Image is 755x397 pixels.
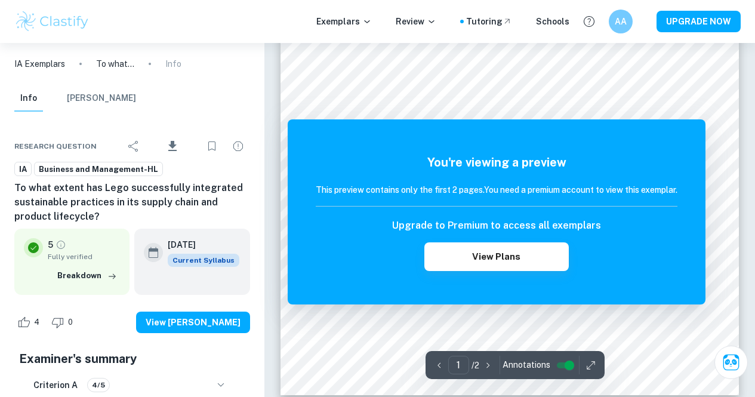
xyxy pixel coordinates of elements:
div: Report issue [226,134,250,158]
button: Help and Feedback [579,11,599,32]
span: IA [15,164,31,176]
span: Research question [14,141,97,152]
h6: This preview contains only the first 2 pages. You need a premium account to view this exemplar. [316,183,677,196]
span: 4 [27,316,46,328]
p: Review [396,15,436,28]
a: Tutoring [466,15,512,28]
img: Clastify logo [14,10,90,33]
a: IA Exemplars [14,57,65,70]
h5: You're viewing a preview [316,153,677,171]
button: Ask Clai [714,346,748,379]
a: IA [14,162,32,177]
p: Info [165,57,181,70]
button: Breakdown [54,267,120,285]
button: View Plans [424,242,569,271]
p: / 2 [472,359,479,372]
div: Like [14,313,46,332]
button: [PERSON_NAME] [67,85,136,112]
a: Business and Management-HL [34,162,163,177]
span: Current Syllabus [168,254,239,267]
div: Share [122,134,146,158]
p: Exemplars [316,15,372,28]
span: Annotations [503,359,550,371]
div: Dislike [48,313,79,332]
h6: [DATE] [168,238,230,251]
span: 0 [61,316,79,328]
h5: Examiner's summary [19,350,245,368]
span: 4/5 [88,380,109,390]
h6: To what extent has Lego successfully integrated sustainable practices in its supply chain and pro... [14,181,250,224]
span: Fully verified [48,251,120,262]
h6: Upgrade to Premium to access all exemplars [392,218,601,233]
a: Schools [536,15,569,28]
div: This exemplar is based on the current syllabus. Feel free to refer to it for inspiration/ideas wh... [168,254,239,267]
button: View [PERSON_NAME] [136,312,250,333]
button: AA [609,10,633,33]
span: Business and Management-HL [35,164,162,176]
p: 5 [48,238,53,251]
p: To what extent has Lego successfully integrated sustainable practices in its supply chain and pro... [96,57,134,70]
h6: AA [614,15,628,28]
button: Info [14,85,43,112]
h6: Criterion A [33,378,78,392]
div: Download [148,131,198,162]
button: UPGRADE NOW [657,11,741,32]
div: Bookmark [200,134,224,158]
a: Grade fully verified [56,239,66,250]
